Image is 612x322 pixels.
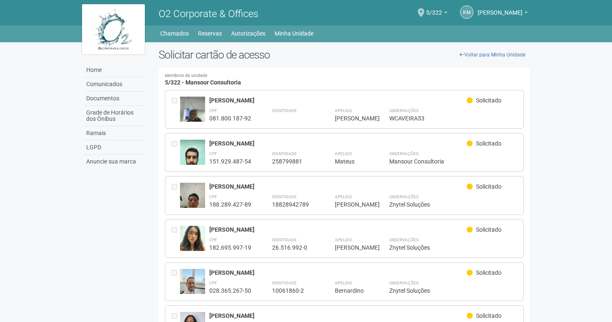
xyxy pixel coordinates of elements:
strong: CPF [209,151,217,156]
strong: Identidade [272,281,297,285]
a: KM [460,5,473,19]
div: [PERSON_NAME] [209,183,467,190]
div: [PERSON_NAME] [209,312,467,319]
div: Znytel Soluções [389,287,517,294]
div: 10061860-2 [272,287,314,294]
strong: Apelido [335,194,352,199]
div: 151.929.487-54 [209,158,251,165]
div: Mateus [335,158,368,165]
div: [PERSON_NAME] [209,97,467,104]
strong: Identidade [272,238,297,242]
img: user.jpg [180,226,205,259]
strong: Observações [389,151,419,156]
a: Minha Unidade [275,28,314,39]
div: 081.800.187-92 [209,115,251,122]
div: [PERSON_NAME] [209,140,467,147]
img: user.jpg [180,269,205,302]
strong: Observações [389,238,419,242]
strong: Apelido [335,238,352,242]
div: 188.289.427-89 [209,201,251,208]
a: Documentos [84,92,146,106]
div: Entre em contato com a Aministração para solicitar o cancelamento ou 2a via [172,226,180,251]
strong: Identidade [272,194,297,199]
div: [PERSON_NAME] [209,226,467,233]
div: Entre em contato com a Aministração para solicitar o cancelamento ou 2a via [172,269,180,294]
strong: CPF [209,194,217,199]
h2: Solicitar cartão de acesso [159,49,530,61]
strong: Observações [389,108,419,113]
div: 26.516.992-0 [272,244,314,251]
div: Bernardino [335,287,368,294]
strong: Apelido [335,281,352,285]
a: Grade de Horários dos Ônibus [84,106,146,126]
img: user.jpg [180,97,205,130]
strong: Observações [389,281,419,285]
div: Znytel Soluções [389,244,517,251]
span: 5/322 [426,1,442,16]
strong: Identidade [272,151,297,156]
div: [PERSON_NAME] [335,115,368,122]
a: 5/322 [426,10,447,17]
div: [PERSON_NAME] [209,269,467,276]
strong: CPF [209,108,217,113]
div: 028.365.267-50 [209,287,251,294]
span: Karine Mansour Soares [478,1,522,16]
span: O2 Corporate & Offices [159,8,258,20]
a: Chamados [160,28,189,39]
div: 258799881 [272,158,314,165]
span: Solicitado [476,97,501,104]
h4: 5/322 - Mansour Consultoria [165,74,524,86]
div: [PERSON_NAME] [335,201,368,208]
strong: Apelido [335,151,352,156]
div: 18828942789 [272,201,314,208]
small: Membros da unidade [165,74,524,78]
strong: CPF [209,238,217,242]
div: Entre em contato com a Aministração para solicitar o cancelamento ou 2a via [172,97,180,122]
img: user.jpg [180,140,205,184]
a: Autorizações [231,28,265,39]
a: Comunicados [84,77,146,92]
strong: Apelido [335,108,352,113]
div: [PERSON_NAME] [335,244,368,251]
strong: Observações [389,194,419,199]
img: logo.jpg [82,4,145,54]
a: Voltar para Minha Unidade [455,49,530,61]
span: Solicitado [476,140,501,147]
strong: Identidade [272,108,297,113]
span: Solicitado [476,183,501,190]
a: Reservas [198,28,222,39]
strong: CPF [209,281,217,285]
img: user.jpg [180,183,205,227]
div: 182.695.997-19 [209,244,251,251]
div: WCAVEIRA53 [389,115,517,122]
span: Solicitado [476,312,501,319]
a: Anuncie sua marca [84,155,146,169]
div: Mansour Consultoria [389,158,517,165]
div: Entre em contato com a Aministração para solicitar o cancelamento ou 2a via [172,183,180,208]
div: Znytel Soluções [389,201,517,208]
a: Home [84,63,146,77]
a: Ramais [84,126,146,141]
a: [PERSON_NAME] [478,10,528,17]
span: Solicitado [476,269,501,276]
a: LGPD [84,141,146,155]
div: Entre em contato com a Aministração para solicitar o cancelamento ou 2a via [172,140,180,165]
span: Solicitado [476,226,501,233]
